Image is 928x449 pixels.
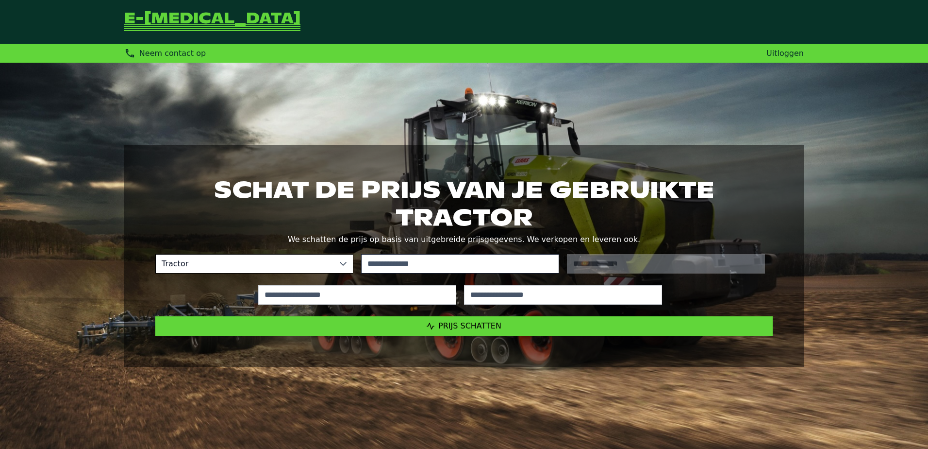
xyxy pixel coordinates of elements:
[766,49,804,58] a: Uitloggen
[155,233,773,246] p: We schatten de prijs op basis van uitgebreide prijsgegevens. We verkopen en leveren ook.
[139,49,206,58] span: Neem contact op
[438,321,501,330] span: Prijs schatten
[124,12,300,32] a: Terug naar de startpagina
[156,255,333,273] span: Tractor
[124,48,206,59] div: Neem contact op
[155,176,773,230] h1: Schat de prijs van je gebruikte tractor
[155,316,773,336] button: Prijs schatten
